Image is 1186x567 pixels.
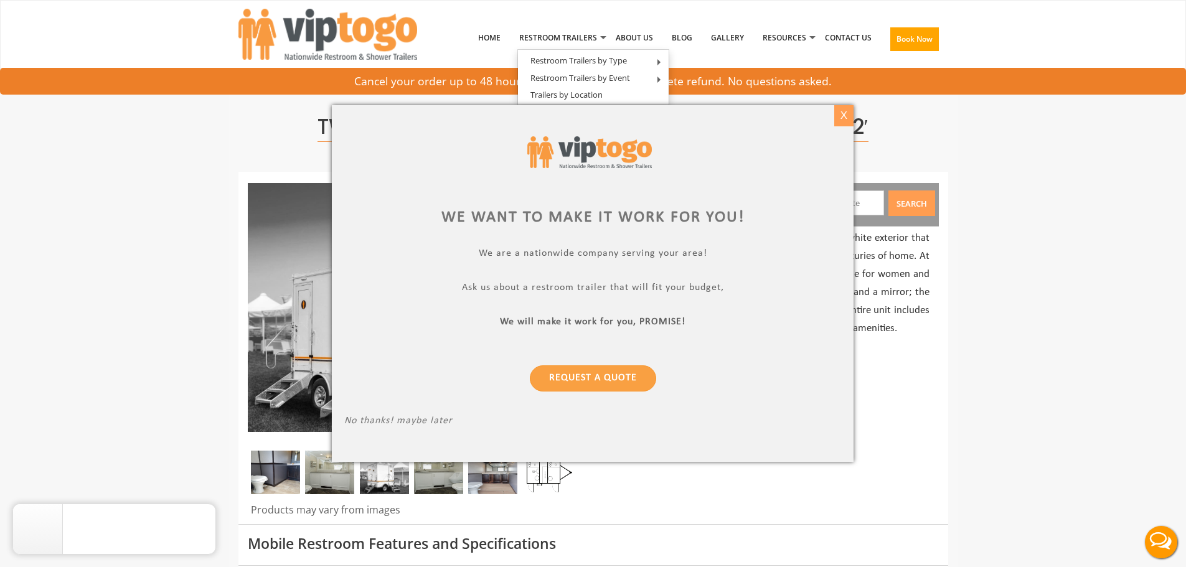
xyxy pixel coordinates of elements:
[344,415,841,429] p: No thanks! maybe later
[501,317,686,327] b: We will make it work for you, PROMISE!
[1136,517,1186,567] button: Live Chat
[344,248,841,262] p: We are a nationwide company serving your area!
[344,282,841,296] p: Ask us about a restroom trailer that will fit your budget,
[344,206,841,229] div: We want to make it work for you!
[530,365,656,391] a: Request a Quote
[527,136,652,168] img: viptogo logo
[834,105,854,126] div: X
